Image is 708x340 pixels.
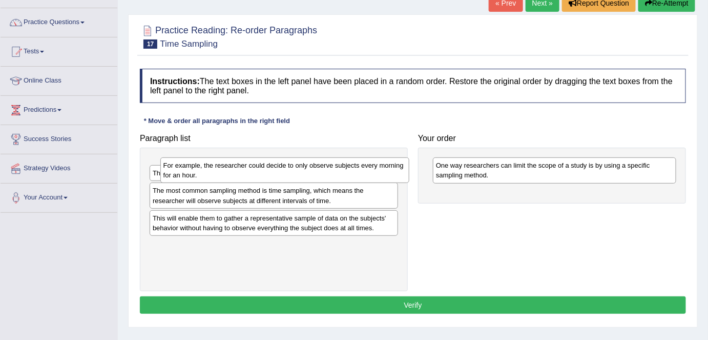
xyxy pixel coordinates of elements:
[150,183,398,208] div: The most common sampling method is time sampling, which means the researcher will observe subject...
[140,134,408,143] h4: Paragraph list
[140,116,294,126] div: * Move & order all paragraphs in the right field
[433,157,676,183] div: One way researchers can limit the scope of a study is by using a specific sampling method.
[143,39,157,49] span: 17
[1,67,117,92] a: Online Class
[1,125,117,151] a: Success Stories
[1,184,117,209] a: Your Account
[1,37,117,63] a: Tests
[1,96,117,122] a: Predictions
[160,39,218,49] small: Time Sampling
[150,210,398,236] div: This will enable them to gather a representative sample of data on the subjects' behavior without...
[150,165,398,181] div: These intervals could be random or specific.
[140,69,686,103] h4: The text boxes in the left panel have been placed in a random order. Restore the original order b...
[150,77,200,86] b: Instructions:
[140,296,686,314] button: Verify
[418,134,686,143] h4: Your order
[1,154,117,180] a: Strategy Videos
[160,157,409,183] div: For example, the researcher could decide to only observe subjects every morning for an hour.
[1,8,117,34] a: Practice Questions
[140,23,317,49] h2: Practice Reading: Re-order Paragraphs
